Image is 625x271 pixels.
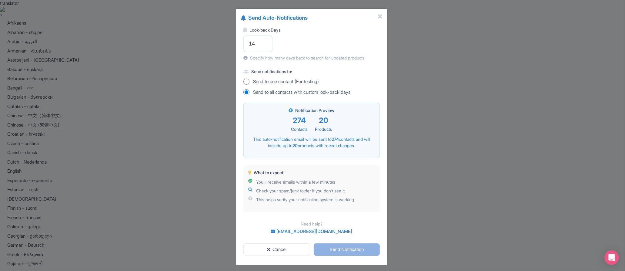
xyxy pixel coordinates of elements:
input: Send to all contacts with custom look-back days [243,89,249,95]
h6: What to expect: [248,170,375,175]
div: Products [315,126,332,132]
label: Look-back Days [243,27,380,33]
p: Specify how many days back to search for updated products [243,55,380,61]
input: Send to one contact (For testing) [243,79,249,85]
label: Send notifications to: [243,68,380,75]
span: 274 [332,137,339,142]
div: Open Intercom Messenger [604,250,619,265]
a: [EMAIL_ADDRESS][DOMAIN_NAME] [271,229,353,234]
div: 274 [291,115,308,126]
button: Cancel [243,243,310,256]
h6: Notification Preview [249,108,375,113]
span: Send to one contact (For testing) [253,78,319,85]
div: Contacts [291,126,308,132]
span: Send to all contacts with custom look-back days [253,89,350,96]
div: 20 [315,115,332,126]
span: You'll receive emails within a few minutes [256,179,335,185]
p: Need help? [243,221,380,227]
h4: Send Auto-Notifications [241,14,308,22]
p: This auto-notification email will be sent to contacts and will include up to products with recent... [249,136,375,149]
span: This helps verify your notification system is working [256,196,354,203]
span: Check your spam/junk folder if you don't see it [256,188,345,194]
input: Send Notification [314,243,380,256]
button: Close [378,14,382,21]
span: 20 [293,143,298,148]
